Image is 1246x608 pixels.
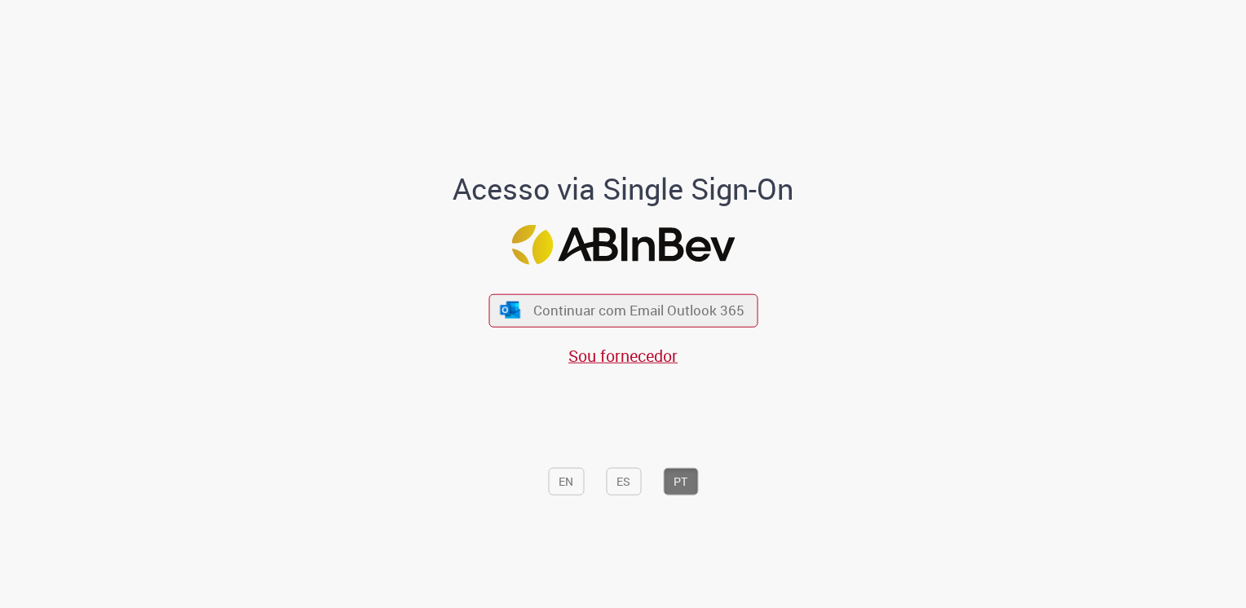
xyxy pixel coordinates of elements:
[511,224,735,264] img: Logo ABInBev
[548,467,584,495] button: EN
[488,293,758,327] button: ícone Azure/Microsoft 360 Continuar com Email Outlook 365
[397,173,850,205] h1: Acesso via Single Sign-On
[606,467,641,495] button: ES
[533,301,745,319] span: Continuar com Email Outlook 365
[499,302,522,319] img: ícone Azure/Microsoft 360
[663,467,698,495] button: PT
[568,344,678,366] a: Sou fornecedor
